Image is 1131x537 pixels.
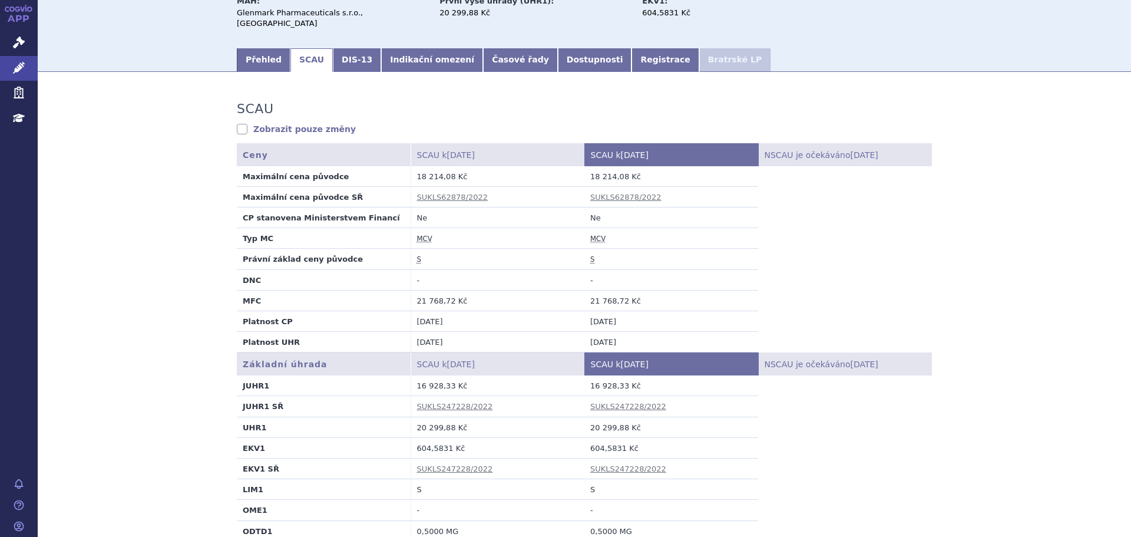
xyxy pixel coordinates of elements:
strong: UHR1 [243,423,267,432]
a: SUKLS247228/2022 [590,402,666,411]
div: Glenmark Pharmaceuticals s.r.o., [GEOGRAPHIC_DATA] [237,8,428,29]
span: [DATE] [621,360,649,369]
td: 18 214,08 Kč [411,166,584,187]
strong: Právní základ ceny původce [243,255,363,263]
strong: LIM1 [243,485,263,494]
a: Registrace [631,48,699,72]
a: Indikační omezení [381,48,483,72]
strong: JUHR1 SŘ [243,402,283,411]
a: Zobrazit pouze změny [237,123,356,135]
td: 20 299,88 Kč [411,417,584,437]
strong: EKV1 SŘ [243,464,279,473]
strong: DNC [243,276,261,285]
a: Časové řady [483,48,558,72]
div: 604,5831 Kč [642,8,775,18]
strong: Platnost CP [243,317,293,326]
strong: Typ MC [243,234,273,243]
span: [DATE] [447,360,475,369]
strong: CP stanovena Ministerstvem Financí [243,213,400,222]
td: 21 768,72 Kč [584,290,758,311]
td: S [411,479,584,500]
a: SUKLS247228/2022 [417,464,493,473]
a: SUKLS62878/2022 [417,193,488,202]
div: 20 299,88 Kč [439,8,631,18]
strong: Maximální cena původce SŘ [243,193,363,202]
strong: Platnost UHR [243,338,300,347]
span: [DATE] [621,150,649,160]
td: [DATE] [411,311,584,332]
td: - [584,269,758,290]
h3: SCAU [237,101,273,117]
td: S [584,479,758,500]
td: 18 214,08 Kč [584,166,758,187]
abbr: stanovena nebo změněna ve správním řízení podle zákona č. 48/1997 Sb. ve znění účinném od 1.1.2008 [417,255,421,264]
th: Základní úhrada [237,352,411,375]
strong: Maximální cena původce [243,172,349,181]
a: DIS-13 [333,48,381,72]
a: SUKLS247228/2022 [590,464,666,473]
td: 20 299,88 Kč [584,417,758,437]
th: SCAU k [584,352,758,375]
a: Dostupnosti [558,48,632,72]
abbr: stanovena nebo změněna ve správním řízení podle zákona č. 48/1997 Sb. ve znění účinném od 1.1.2008 [590,255,594,264]
a: SUKLS247228/2022 [417,402,493,411]
abbr: maximální cena výrobce [590,235,606,243]
th: SCAU k [411,143,584,166]
td: - [584,500,758,520]
span: [DATE] [850,150,878,160]
span: [DATE] [447,150,475,160]
td: [DATE] [584,311,758,332]
strong: EKV1 [243,444,265,453]
td: 21 768,72 Kč [411,290,584,311]
td: Ne [411,207,584,228]
td: 604,5831 Kč [584,437,758,458]
th: SCAU k [584,143,758,166]
a: SUKLS62878/2022 [590,193,662,202]
td: - [411,269,584,290]
strong: JUHR1 [243,381,269,390]
a: Přehled [237,48,290,72]
td: 604,5831 Kč [411,437,584,458]
th: NSCAU je očekáváno [758,143,932,166]
td: 16 928,33 Kč [584,375,758,396]
a: SCAU [290,48,333,72]
th: NSCAU je očekáváno [758,352,932,375]
strong: ODTD1 [243,527,273,536]
th: Ceny [237,143,411,166]
td: 16 928,33 Kč [411,375,584,396]
td: - [411,500,584,520]
strong: MFC [243,296,261,305]
td: Ne [584,207,758,228]
td: [DATE] [584,332,758,352]
abbr: maximální cena výrobce [417,235,432,243]
th: SCAU k [411,352,584,375]
span: [DATE] [850,360,878,369]
strong: OME1 [243,506,267,515]
td: [DATE] [411,332,584,352]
